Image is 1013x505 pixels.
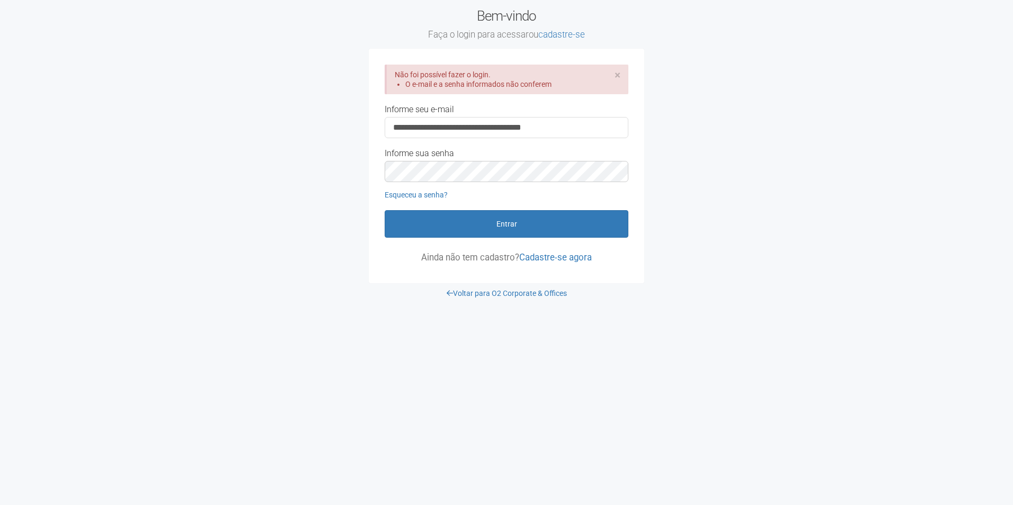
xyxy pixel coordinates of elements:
h2: Bem-vindo [369,8,644,41]
span: ou [529,29,585,40]
a: Esqueceu a senha? [385,191,448,199]
p: Ainda não tem cadastro? [385,252,628,262]
small: Faça o login para acessar [369,29,644,41]
button: × [615,70,620,81]
a: Voltar para O2 Corporate & Offices [447,289,567,297]
span: Não foi possível fazer o login. [395,70,491,79]
a: cadastre-se [538,29,585,40]
li: O e-mail e a senha informados não conferem [405,79,610,89]
label: Informe seu e-mail [385,105,454,114]
label: Informe sua senha [385,149,454,158]
a: Cadastre-se agora [519,252,592,263]
button: Entrar [385,210,628,238]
